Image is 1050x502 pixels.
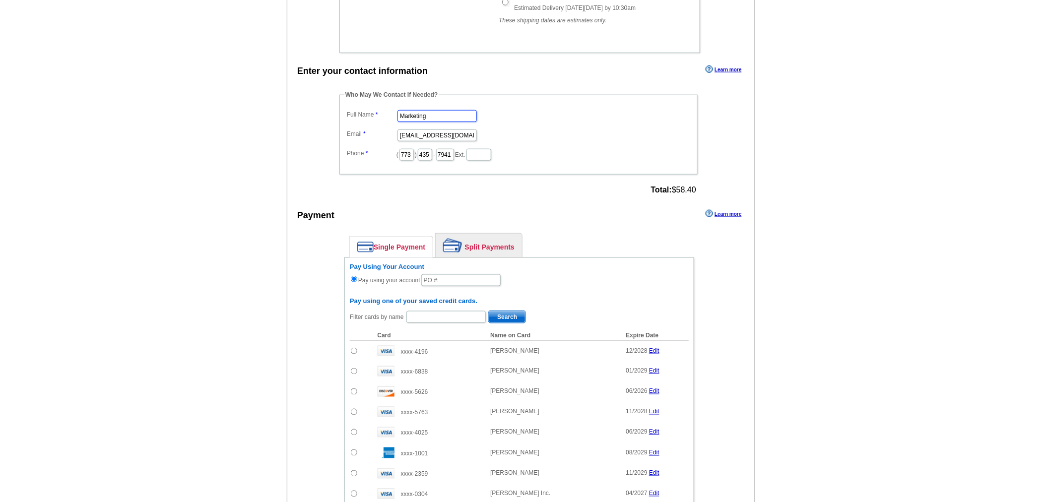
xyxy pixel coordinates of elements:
input: PO #: [421,274,501,286]
legend: Who May We Contact If Needed? [344,90,439,99]
span: [PERSON_NAME] [490,368,539,375]
th: Card [373,330,486,341]
label: Filter cards by name [350,313,404,321]
span: Search [489,311,525,323]
label: Email [347,129,396,138]
span: xxxx-6838 [401,369,428,376]
div: Payment [297,209,334,222]
img: disc.gif [378,386,394,397]
img: visa.gif [378,346,394,356]
h6: Pay Using Your Account [350,263,689,271]
a: Edit [649,490,659,497]
span: 01/2029 [626,368,647,375]
a: Edit [649,408,659,415]
em: These shipping dates are estimates only. [499,17,606,24]
span: xxxx-5763 [401,409,428,416]
img: visa.gif [378,407,394,417]
span: xxxx-1001 [401,450,428,457]
strong: Total: [651,186,672,194]
label: Phone [347,149,396,158]
a: Edit [649,429,659,436]
dd: ( ) - Ext. [344,146,693,162]
span: [PERSON_NAME] Inc. [490,490,550,497]
th: Expire Date [621,330,689,341]
span: xxxx-4025 [401,430,428,437]
span: [PERSON_NAME] [490,388,539,395]
a: Edit [649,470,659,477]
span: 11/2029 [626,470,647,477]
a: Single Payment [350,237,433,257]
img: visa.gif [378,366,394,376]
div: Enter your contact information [297,64,428,78]
span: [PERSON_NAME] [490,470,539,477]
span: 08/2029 [626,449,647,456]
a: Edit [649,347,659,354]
span: xxxx-5626 [401,389,428,396]
span: [PERSON_NAME] [490,449,539,456]
img: single-payment.png [357,242,374,252]
span: Estimated Delivery [DATE][DATE] by 10:30am [514,4,636,11]
h6: Pay using one of your saved credit cards. [350,297,689,305]
a: Learn more [706,210,741,218]
a: Learn more [706,65,741,73]
label: Full Name [347,110,396,119]
span: 06/2026 [626,388,647,395]
img: split-payment.png [443,239,462,252]
span: [PERSON_NAME] [490,429,539,436]
span: 04/2027 [626,490,647,497]
span: 06/2029 [626,429,647,436]
div: Pay using your account [350,263,689,287]
th: Name on Card [485,330,621,341]
span: xxxx-0304 [401,491,428,498]
span: 11/2028 [626,408,647,415]
button: Search [488,311,526,323]
span: xxxx-4196 [401,348,428,355]
a: Edit [649,388,659,395]
img: visa.gif [378,427,394,438]
span: [PERSON_NAME] [490,347,539,354]
span: 12/2028 [626,347,647,354]
a: Edit [649,368,659,375]
img: visa.gif [378,489,394,499]
a: Split Payments [436,234,522,257]
img: visa.gif [378,468,394,479]
span: $58.40 [651,186,696,194]
img: amex.gif [378,447,394,458]
span: xxxx-2359 [401,471,428,478]
span: [PERSON_NAME] [490,408,539,415]
a: Edit [649,449,659,456]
